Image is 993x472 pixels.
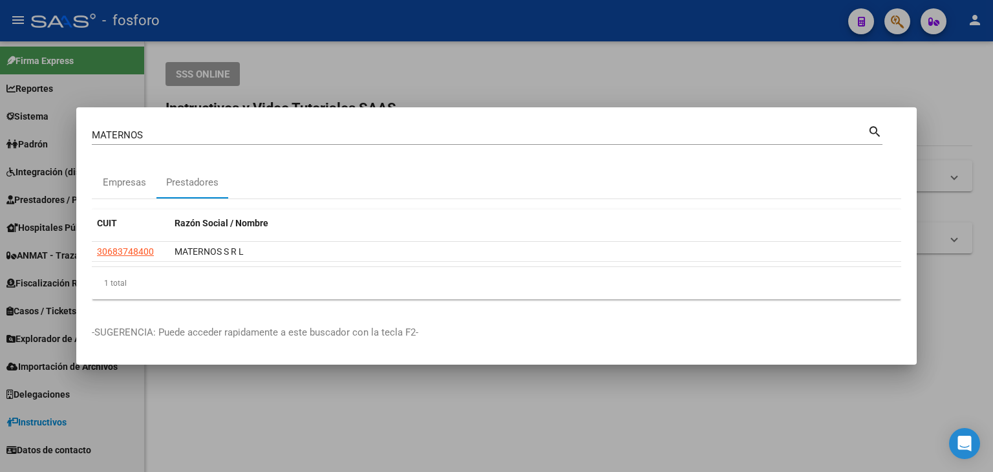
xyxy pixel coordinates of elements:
[169,209,901,237] datatable-header-cell: Razón Social / Nombre
[949,428,980,459] div: Open Intercom Messenger
[868,123,882,138] mat-icon: search
[97,218,117,228] span: CUIT
[92,267,901,299] div: 1 total
[97,246,154,257] span: 30683748400
[175,218,268,228] span: Razón Social / Nombre
[92,209,169,237] datatable-header-cell: CUIT
[166,175,219,190] div: Prestadores
[175,244,896,259] div: MATERNOS S R L
[103,175,146,190] div: Empresas
[92,325,901,340] p: -SUGERENCIA: Puede acceder rapidamente a este buscador con la tecla F2-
